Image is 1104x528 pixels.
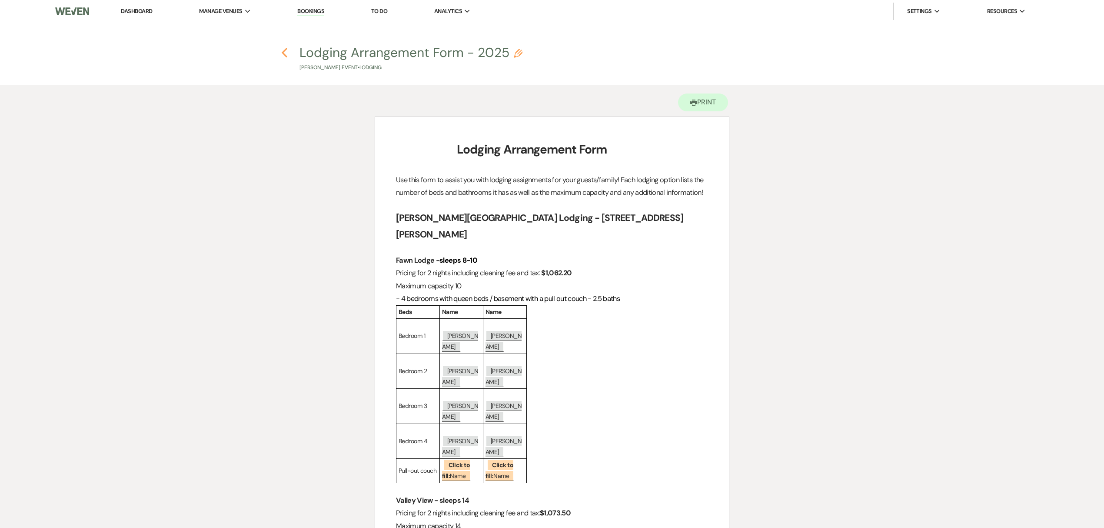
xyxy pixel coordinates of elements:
[399,308,412,316] strong: Beds
[544,508,571,518] strong: 1,073.50
[485,400,522,422] span: [PERSON_NAME]
[297,7,324,16] a: Bookings
[399,401,437,411] p: Bedroom 3
[485,435,522,457] span: [PERSON_NAME]
[121,7,152,15] a: Dashboard
[485,330,522,352] span: [PERSON_NAME]
[442,365,478,387] span: [PERSON_NAME]
[442,330,478,352] span: [PERSON_NAME]
[396,280,708,292] h3: Maximum capacity 10
[396,294,620,303] span: - 4 bedrooms with queen beds / basement with a pull out couch - 2.5 baths
[678,94,728,111] button: Print
[540,508,544,518] strong: $
[439,256,477,265] strong: sleeps 8-10
[442,308,458,316] strong: Name
[396,496,469,505] strong: Valley View - sleeps 14
[457,141,607,157] strong: Lodging Arrangement Form
[396,267,708,279] h3: Pricing for 2 nights including cleaning fee and tax:
[55,2,89,20] img: Weven Logo
[442,435,478,457] span: [PERSON_NAME]
[199,7,242,16] span: Manage Venues
[299,46,522,72] button: Lodging Arrangement Form - 2025[PERSON_NAME] Event•Lodging
[399,366,437,377] p: Bedroom 2
[442,461,470,480] b: Click to fill:
[399,465,437,476] p: Pull-out couch
[485,459,514,481] span: Name
[485,461,513,480] b: Click to fill:
[485,308,502,316] strong: Name
[396,256,439,265] strong: Fawn Lodge -
[541,268,545,277] strong: $
[396,507,708,519] h3: Pricing for 2 nights including cleaning fee and tax:
[442,459,471,481] span: Name
[907,7,932,16] span: Settings
[399,436,437,447] p: Bedroom 4
[434,7,462,16] span: Analytics
[545,268,572,277] strong: 1,062.20
[399,331,437,341] p: Bedroom 1
[299,63,522,72] p: [PERSON_NAME] Event • Lodging
[396,212,683,241] strong: [PERSON_NAME][GEOGRAPHIC_DATA] Lodging - [STREET_ADDRESS][PERSON_NAME]
[987,7,1017,16] span: Resources
[396,174,708,199] h3: Use this form to assist you with lodging assignments for your guests/family! Each lodging option ...
[371,7,387,15] a: To Do
[485,365,522,387] span: [PERSON_NAME]
[442,400,478,422] span: [PERSON_NAME]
